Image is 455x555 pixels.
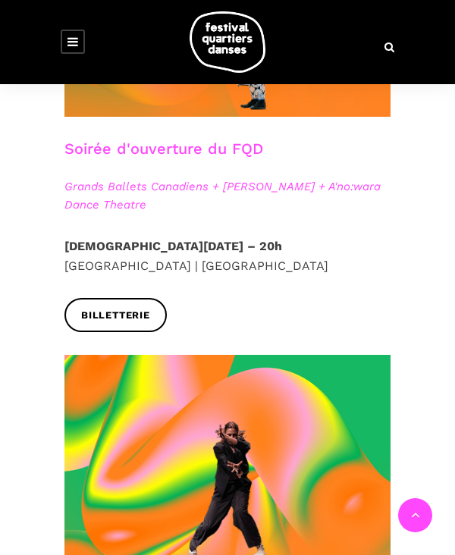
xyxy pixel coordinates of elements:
[64,140,263,158] a: Soirée d'ouverture du FQD
[64,237,391,275] p: [GEOGRAPHIC_DATA] | [GEOGRAPHIC_DATA]
[64,298,167,332] a: Billetterie
[64,177,391,214] span: Grands Ballets Canadiens + [PERSON_NAME] + A'no:wara Dance Theatre
[190,11,265,73] img: logo-fqd-med
[81,308,150,324] span: Billetterie
[64,239,282,253] strong: [DEMOGRAPHIC_DATA][DATE] – 20h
